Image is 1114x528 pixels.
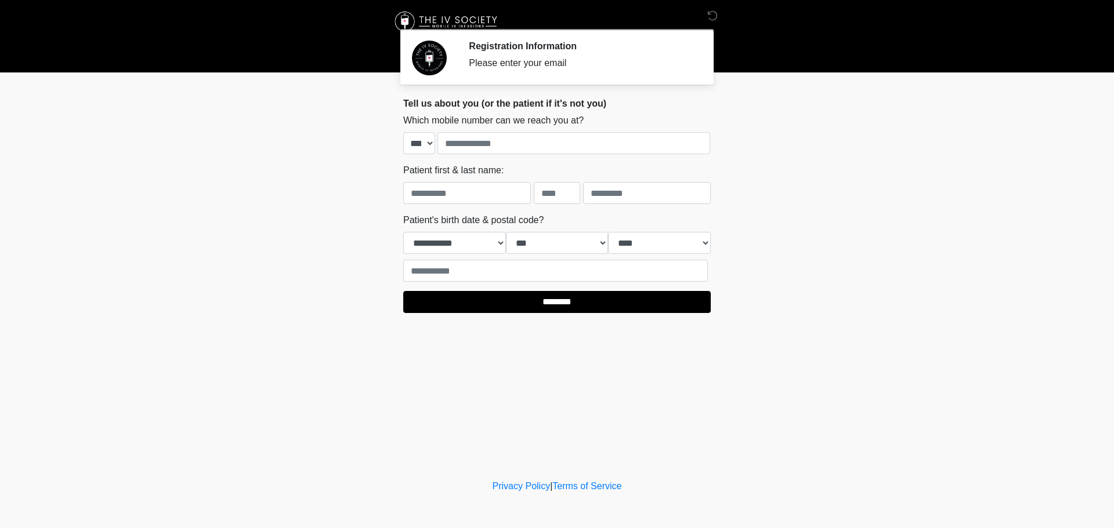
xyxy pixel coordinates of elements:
label: Patient first & last name: [403,163,504,177]
h2: Tell us about you (or the patient if it's not you) [403,98,711,109]
a: | [550,481,552,491]
img: The IV Society Logo [392,9,502,35]
a: Terms of Service [552,481,621,491]
label: Patient's birth date & postal code? [403,213,544,227]
a: Privacy Policy [493,481,551,491]
img: Agent Avatar [412,41,447,75]
div: Please enter your email [469,56,693,70]
label: Which mobile number can we reach you at? [403,114,584,128]
h2: Registration Information [469,41,693,52]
